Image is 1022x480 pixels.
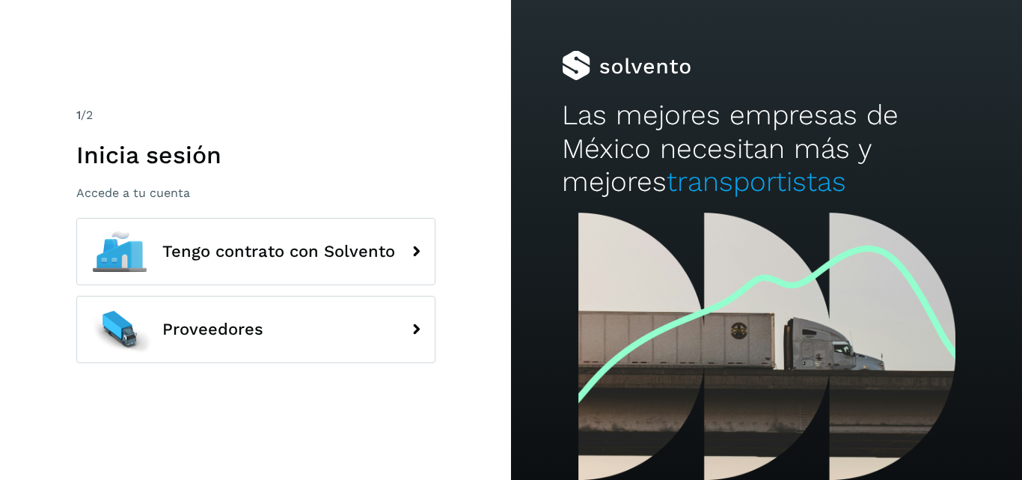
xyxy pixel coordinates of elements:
[162,320,263,338] span: Proveedores
[162,243,395,261] span: Tengo contrato con Solvento
[76,141,435,169] h1: Inicia sesión
[76,218,435,285] button: Tengo contrato con Solvento
[667,165,846,198] span: transportistas
[76,106,435,124] div: /2
[562,99,970,198] h2: Las mejores empresas de México necesitan más y mejores
[76,108,81,122] span: 1
[76,186,435,200] p: Accede a tu cuenta
[76,296,435,363] button: Proveedores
